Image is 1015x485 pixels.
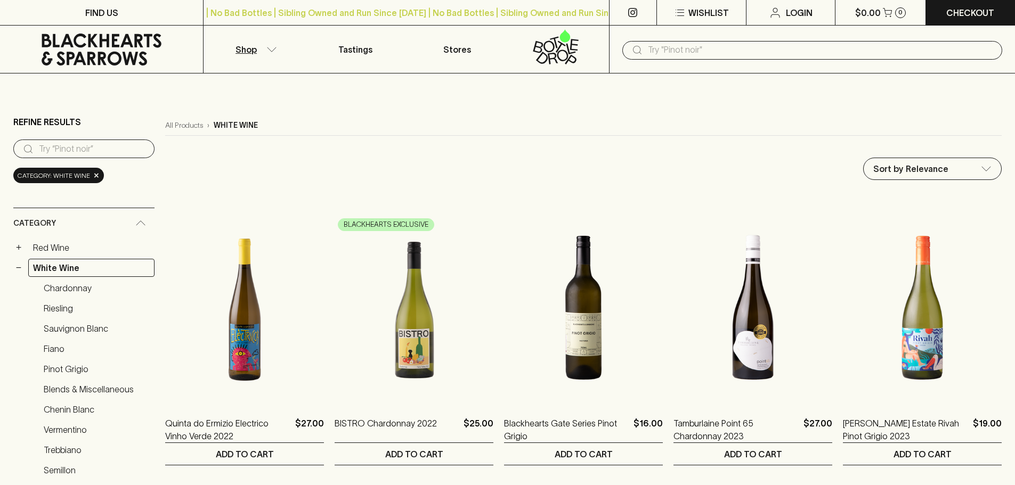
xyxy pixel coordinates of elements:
[786,6,813,19] p: Login
[216,448,274,461] p: ADD TO CART
[13,242,24,253] button: +
[946,6,994,19] p: Checkout
[18,170,90,181] span: Category: white wine
[13,262,24,273] button: −
[165,443,324,465] button: ADD TO CART
[39,461,155,479] a: Semillon
[305,26,406,73] a: Tastings
[13,208,155,239] div: Category
[295,417,324,442] p: $27.00
[39,141,146,158] input: Try “Pinot noir”
[385,448,443,461] p: ADD TO CART
[894,448,952,461] p: ADD TO CART
[504,417,629,442] a: Blackhearts Gate Series Pinot Grigio
[335,417,437,442] a: BISTRO Chardonnay 2022
[39,299,155,317] a: Riesling
[873,162,948,175] p: Sort by Relevance
[673,417,799,442] a: Tamburlaine Point 65 Chardonnay 2023
[207,120,209,131] p: ›
[504,215,663,401] img: Blackhearts Gate Series Pinot Grigio
[634,417,663,442] p: $16.00
[28,239,155,257] a: Red Wine
[204,26,305,73] button: Shop
[39,441,155,459] a: Trebbiano
[973,417,1002,442] p: $19.00
[236,43,257,56] p: Shop
[443,43,471,56] p: Stores
[673,443,832,465] button: ADD TO CART
[39,380,155,398] a: Blends & Miscellaneous
[214,120,258,131] p: white wine
[504,443,663,465] button: ADD TO CART
[93,170,100,181] span: ×
[724,448,782,461] p: ADD TO CART
[165,215,324,401] img: Quinta do Ermizio Electrico Vinho Verde 2022
[555,448,613,461] p: ADD TO CART
[39,279,155,297] a: Chardonnay
[855,6,881,19] p: $0.00
[464,417,493,442] p: $25.00
[165,417,291,442] a: Quinta do Ermizio Electrico Vinho Verde 2022
[39,340,155,358] a: Fiano
[39,421,155,439] a: Vermentino
[843,417,969,442] a: [PERSON_NAME] Estate Rivah Pinot Grigio 2023
[39,319,155,338] a: Sauvignon Blanc
[803,417,832,442] p: $27.00
[648,42,994,59] input: Try "Pinot noir"
[85,6,118,19] p: FIND US
[338,43,372,56] p: Tastings
[39,360,155,378] a: Pinot Grigio
[898,10,903,15] p: 0
[407,26,508,73] a: Stores
[843,443,1002,465] button: ADD TO CART
[13,217,56,230] span: Category
[28,259,155,277] a: White Wine
[864,158,1001,179] div: Sort by Relevance
[688,6,729,19] p: Wishlist
[335,443,493,465] button: ADD TO CART
[843,215,1002,401] img: Gill Estate Rivah Pinot Grigio 2023
[13,116,81,128] p: Refine Results
[39,400,155,418] a: Chenin Blanc
[165,120,203,131] a: All Products
[673,215,832,401] img: Tamburlaine Point 65 Chardonnay 2023
[335,215,493,401] img: BISTRO Chardonnay 2022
